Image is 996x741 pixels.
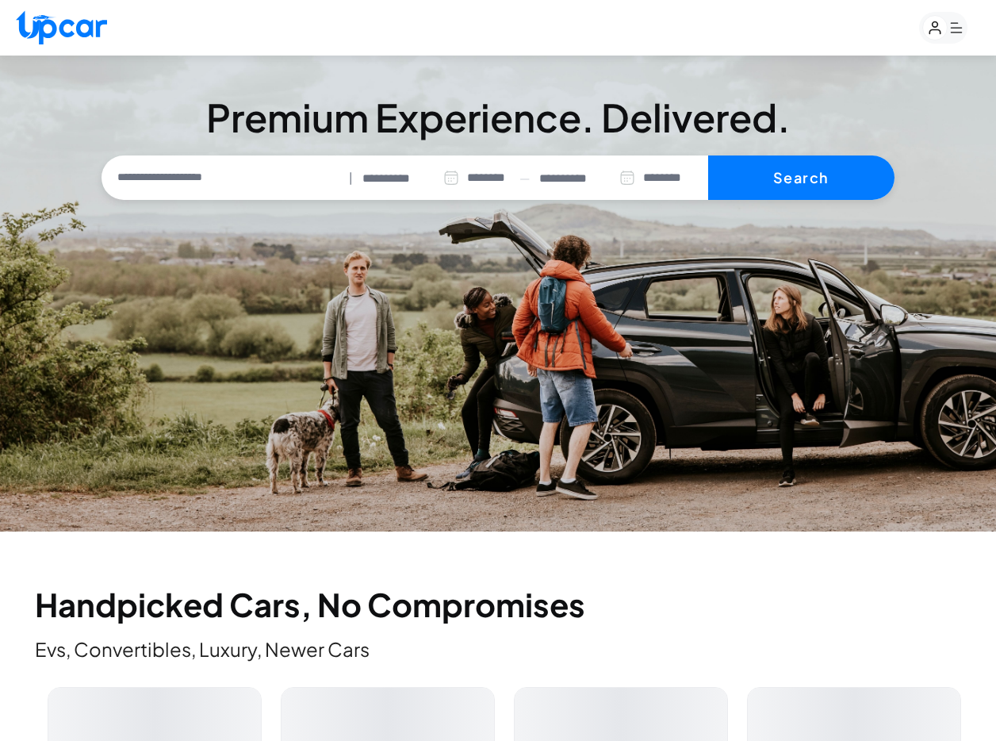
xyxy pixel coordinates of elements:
h2: Handpicked Cars, No Compromises [35,589,961,620]
img: Upcar Logo [16,10,107,44]
p: Evs, Convertibles, Luxury, Newer Cars [35,636,961,662]
span: — [519,169,530,187]
span: | [349,169,353,187]
h3: Premium Experience. Delivered. [102,98,894,136]
button: Search [708,155,894,200]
